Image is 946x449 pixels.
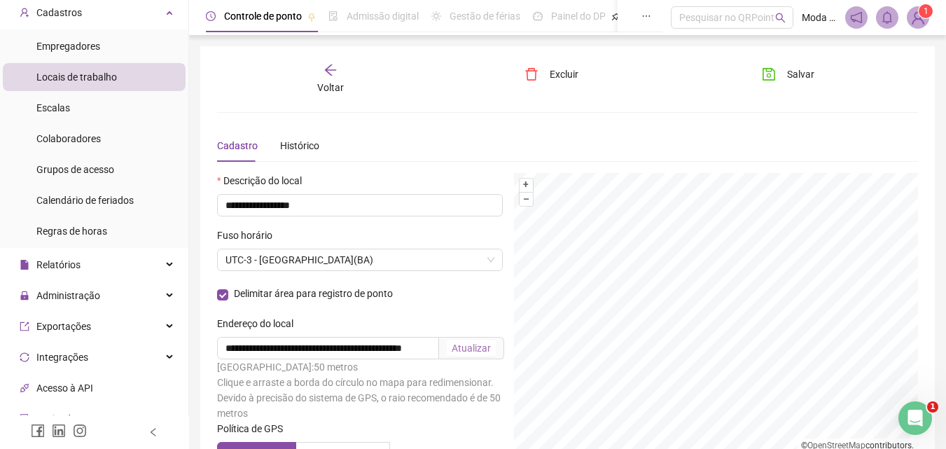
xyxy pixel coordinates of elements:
span: file [20,260,29,270]
div: Histórico [280,138,319,153]
sup: Atualize o seu contato no menu Meus Dados [919,4,933,18]
label: Política de GPS [217,421,292,436]
span: Administração [36,290,100,301]
span: facebook [31,424,45,438]
span: file-done [328,11,338,21]
iframe: Intercom live chat [898,401,932,435]
span: Gestão de férias [450,11,520,22]
span: Escalas [36,102,70,113]
label: Fuso horário [217,228,281,243]
div: Atualizar [452,340,491,356]
span: Exportações [36,321,91,332]
span: Delimitar área para registro de ponto [228,289,398,298]
span: Regras de horas [36,226,107,237]
span: left [148,427,158,437]
span: api [20,383,29,393]
span: Aceite de uso [36,413,94,424]
span: Excluir [550,67,578,82]
span: sync [20,352,29,362]
span: sun [431,11,441,21]
button: + [520,179,533,192]
span: Voltar [317,82,344,93]
span: 1 [924,6,928,16]
span: UTC-3 - SALVADOR(BA) [225,249,494,270]
span: search [775,13,786,23]
span: instagram [73,424,87,438]
span: Admissão digital [347,11,419,22]
img: 20463 [907,7,928,28]
span: notification [850,11,863,24]
span: export [20,322,29,331]
div: [GEOGRAPHIC_DATA]: 50 metros Clique e arraste a borda do círculo no mapa para redimensionar. Devi... [217,359,503,421]
span: Colaboradores [36,133,101,144]
button: – [520,193,533,206]
label: Descrição do local [217,173,311,188]
span: Salvar [787,67,814,82]
span: Relatórios [36,259,81,270]
button: Salvar [751,63,825,85]
button: Atualizar [447,340,496,357]
span: Moda Mix [802,10,837,25]
button: Excluir [514,63,589,85]
span: Cadastros [36,7,82,18]
span: Integrações [36,352,88,363]
span: bell [881,11,893,24]
span: Calendário de feriados [36,195,134,206]
span: ellipsis [641,11,651,21]
label: Endereço do local [217,316,302,331]
span: pushpin [307,13,316,21]
span: 1 [927,401,938,413]
span: user-add [20,8,29,18]
span: save [762,67,776,81]
span: linkedin [52,424,66,438]
span: Acesso à API [36,382,93,394]
div: Cadastro [217,138,258,153]
span: dashboard [533,11,543,21]
span: Grupos de acesso [36,164,114,175]
span: audit [20,414,29,424]
span: Locais de trabalho [36,71,117,83]
span: pushpin [611,13,620,21]
span: Empregadores [36,41,100,52]
span: lock [20,291,29,301]
span: Painel do DP [551,11,606,22]
span: clock-circle [206,11,216,21]
span: Controle de ponto [224,11,302,22]
span: arrow-left [324,63,338,77]
span: delete [524,67,538,81]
